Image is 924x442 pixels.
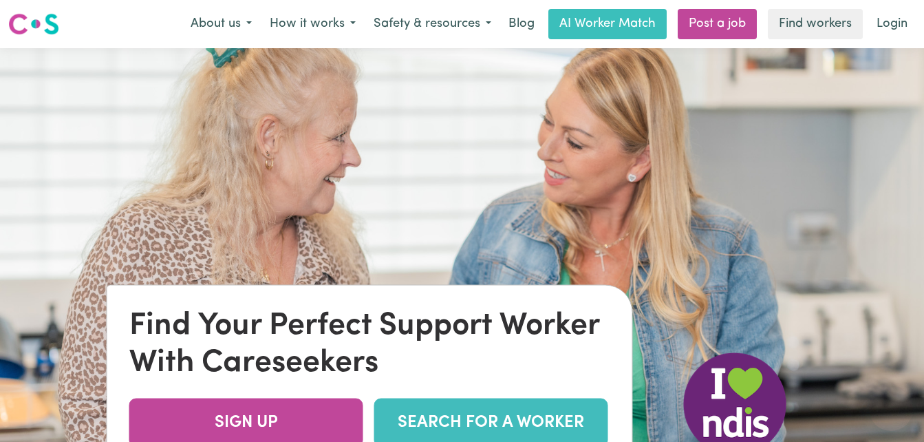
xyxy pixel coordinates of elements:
iframe: Button to launch messaging window [869,387,913,431]
button: About us [182,10,261,39]
a: Post a job [678,9,757,39]
button: Safety & resources [365,10,500,39]
a: AI Worker Match [548,9,667,39]
a: Find workers [768,9,863,39]
a: Login [868,9,916,39]
button: How it works [261,10,365,39]
a: Careseekers logo [8,8,59,40]
a: Blog [500,9,543,39]
img: Careseekers logo [8,12,59,36]
div: Find Your Perfect Support Worker With Careseekers [129,307,610,381]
